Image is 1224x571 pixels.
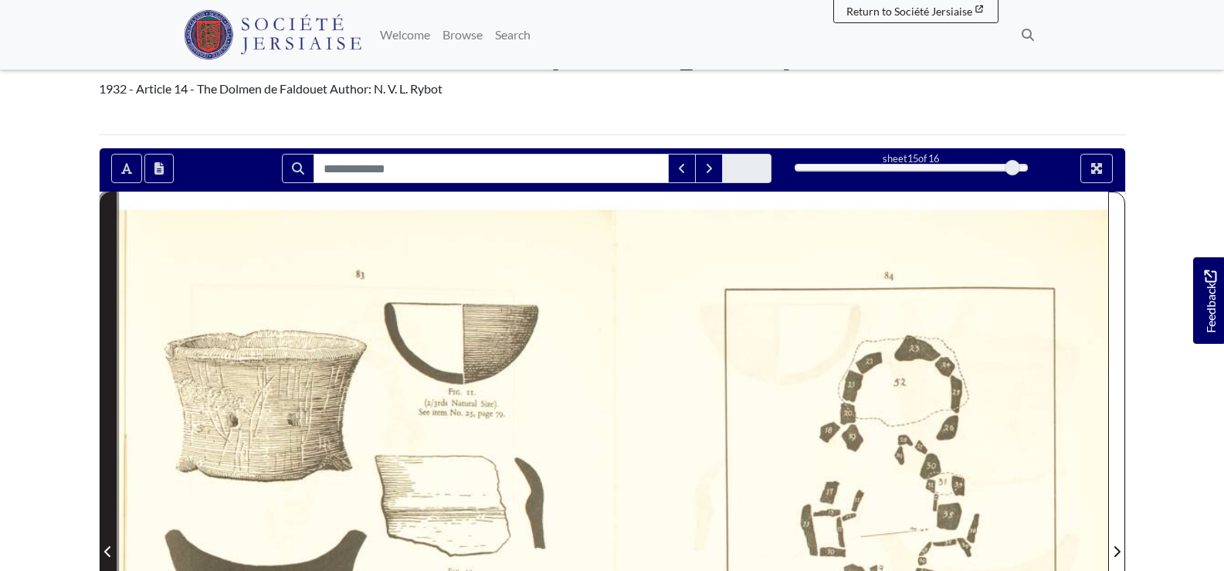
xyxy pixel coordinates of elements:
[668,154,696,183] button: Previous Match
[144,154,174,183] button: Open transcription window
[436,19,489,50] a: Browse
[282,154,314,183] button: Search
[1080,154,1113,183] button: Full screen mode
[99,80,1126,98] div: 1932 - Article 14 - The Dolmen de Faldouet Author: N. V. L. Rybot
[184,6,362,63] a: Société Jersiaise logo
[846,5,972,18] span: Return to Société Jersiaise
[695,154,723,183] button: Next Match
[489,19,537,50] a: Search
[314,154,669,183] input: Search for
[795,151,1028,166] div: sheet of 16
[1193,257,1224,344] a: Would you like to provide feedback?
[111,154,142,183] button: Toggle text selection (Alt+T)
[184,10,362,59] img: Société Jersiaise
[907,152,918,165] span: 15
[374,19,436,50] a: Welcome
[1201,270,1219,332] span: Feedback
